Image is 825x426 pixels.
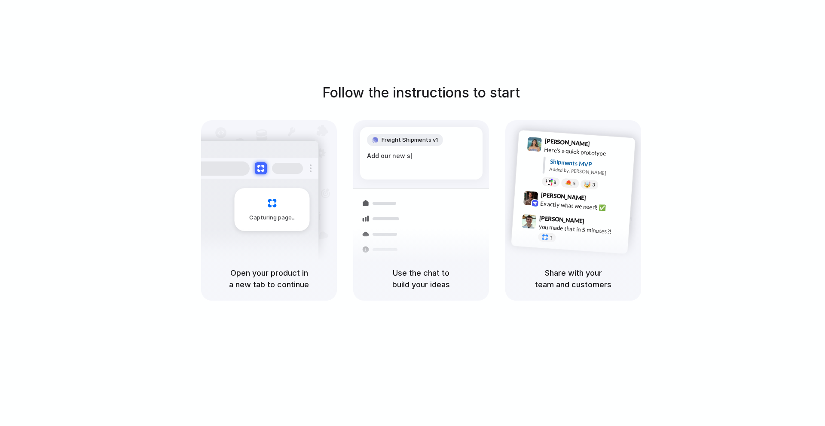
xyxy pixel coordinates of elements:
[573,181,576,186] span: 5
[516,267,631,290] h5: Share with your team and customers
[587,218,605,228] span: 9:47 AM
[589,195,606,205] span: 9:42 AM
[584,182,591,188] div: 🤯
[322,82,520,103] h1: Follow the instructions to start
[550,235,553,240] span: 1
[549,166,628,178] div: Added by [PERSON_NAME]
[364,267,479,290] h5: Use the chat to build your ideas
[382,136,438,144] span: Freight Shipments v1
[553,180,556,185] span: 8
[544,145,630,160] div: Here's a quick prototype
[367,151,476,161] div: Add our new s
[593,140,610,151] span: 9:41 AM
[541,190,586,203] span: [PERSON_NAME]
[540,199,626,214] div: Exactly what we need! ✅
[539,213,585,226] span: [PERSON_NAME]
[211,267,327,290] h5: Open your product in a new tab to continue
[592,183,595,187] span: 3
[249,213,297,222] span: Capturing page
[538,222,624,237] div: you made that in 5 minutes?!
[544,136,590,149] span: [PERSON_NAME]
[550,157,629,171] div: Shipments MVP
[410,152,412,159] span: |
